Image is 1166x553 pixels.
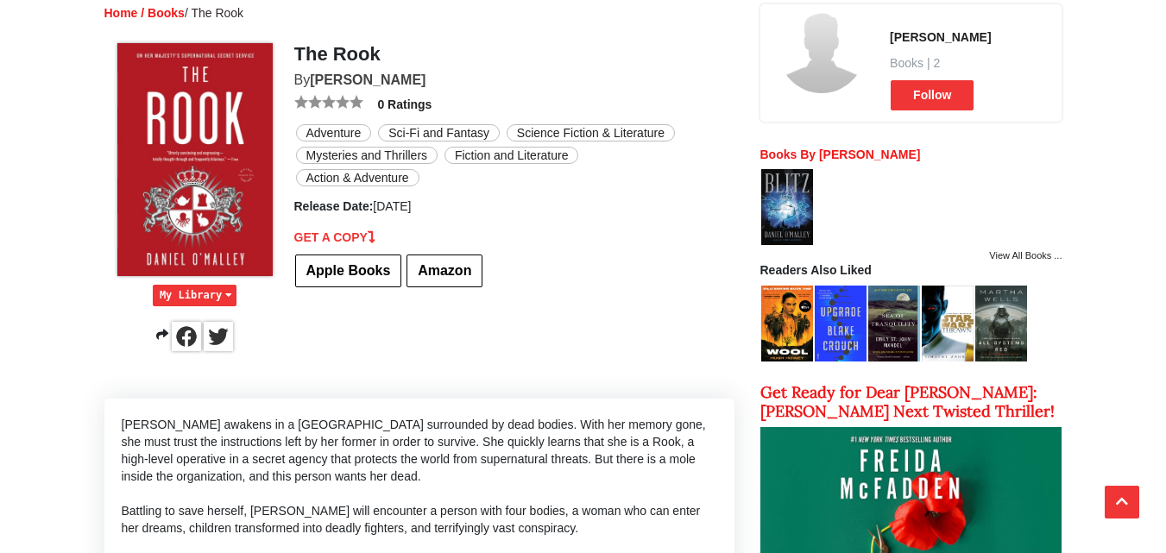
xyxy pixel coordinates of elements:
a: / Books [141,6,185,20]
h2: Readers Also Liked [760,263,1062,278]
h2: By [294,72,709,88]
h2: Get Ready for Dear [PERSON_NAME]: [PERSON_NAME] Next Twisted Thriller! [760,383,1062,420]
a: Apple Books [295,255,402,287]
img: Daniel O'Malley [778,7,865,93]
img: The Rook [117,43,273,276]
img: Wool [761,286,813,361]
img: Upgrade [815,286,867,361]
a: Adventure [296,124,372,141]
p: GET A COPY [294,229,709,246]
img: twitter black squer icon [204,322,233,351]
a: Share on Facebook [172,328,201,342]
li: [DATE] [294,198,709,215]
a: [PERSON_NAME] [310,72,425,87]
span: / The Rook [185,6,243,20]
a: 0 Ratings [377,97,432,111]
img: facebook black squer icon [172,322,201,351]
b: Release Date: [294,199,374,213]
a: Share on Twitter [204,328,233,342]
span: Books | 2 [890,54,1059,72]
a: Home [104,6,138,20]
a: Fiction and Literature [444,147,579,164]
img: Blitz [761,169,813,245]
img: Thrawn (Star Wars) [922,286,974,361]
a: Amazon [407,255,482,287]
button: Scroll Top [1105,486,1139,518]
a: Action & Adventure [296,169,419,186]
img: Sea of Tranquility [868,286,920,361]
span: Share on social media [156,328,168,342]
a: Sci-Fi and Fantasy [378,124,500,141]
h1: The Rook [294,43,709,66]
a: Get Ready for Dear [PERSON_NAME]: [PERSON_NAME] Next Twisted Thriller! [760,383,1062,533]
img: All Systems Red [975,286,1027,361]
span: Follow [891,80,974,110]
a: View All Books ... [989,250,1062,261]
button: My Library [153,285,236,306]
a: Science Fiction & Literature [507,124,675,141]
a: [PERSON_NAME] [890,30,991,44]
a: Books By [PERSON_NAME] [760,148,921,161]
a: Mysteries and Thrillers [296,147,438,164]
